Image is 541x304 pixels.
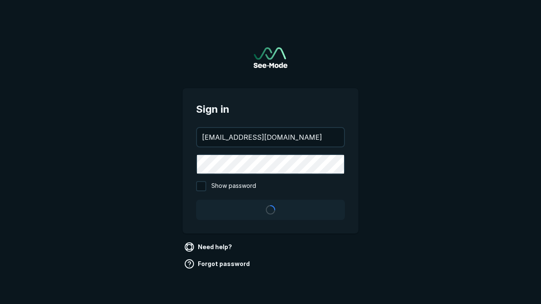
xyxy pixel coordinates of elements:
a: Forgot password [183,257,253,271]
span: Sign in [196,102,345,117]
a: Need help? [183,240,235,254]
img: See-Mode Logo [254,47,287,68]
a: Go to sign in [254,47,287,68]
span: Show password [211,181,256,191]
input: your@email.com [197,128,344,147]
